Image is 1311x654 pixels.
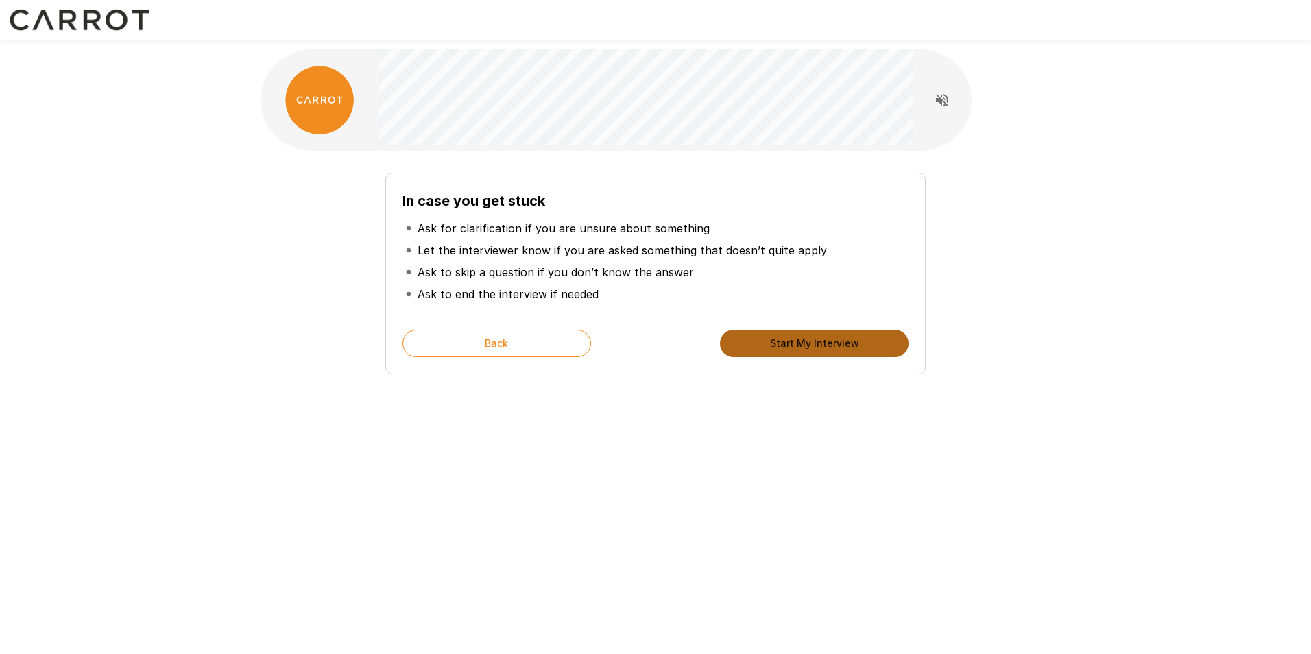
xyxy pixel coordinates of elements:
p: Ask to skip a question if you don’t know the answer [418,264,694,280]
p: Ask for clarification if you are unsure about something [418,220,710,237]
button: Back [402,330,591,357]
b: In case you get stuck [402,193,545,209]
p: Ask to end the interview if needed [418,286,599,302]
p: Let the interviewer know if you are asked something that doesn’t quite apply [418,242,827,258]
img: carrot_logo.png [285,66,354,134]
button: Start My Interview [720,330,909,357]
button: Read questions aloud [928,86,956,114]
